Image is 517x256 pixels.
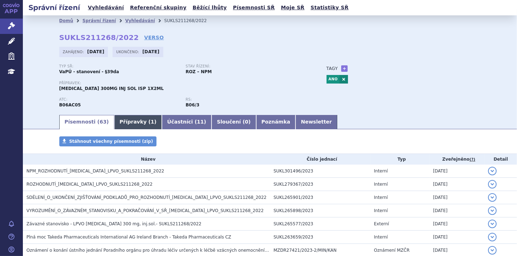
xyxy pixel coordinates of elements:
[374,169,388,174] span: Interní
[26,221,202,226] span: Závazné stanovisko - LPVO TAKHZYRO 300 mg, inj.sol.- SUKLS211268/2022
[86,3,126,12] a: Vyhledávání
[59,115,114,129] a: Písemnosti (63)
[59,33,139,42] strong: SUKLS211268/2022
[26,169,164,174] span: NPM_ROZHODNUTÍ_TAKHZYRO_LPVO_SUKLS211268_2022
[151,119,154,125] span: 1
[374,182,388,187] span: Interní
[87,49,104,54] strong: [DATE]
[374,235,388,240] span: Interní
[190,3,229,12] a: Běžící lhůty
[23,2,86,12] h2: Správní řízení
[327,64,338,73] h3: Tagy
[197,119,204,125] span: 11
[59,64,179,69] p: Typ SŘ:
[374,248,410,253] span: Oznámení MZČR
[144,34,164,41] a: VERSO
[327,75,340,84] a: ANO
[26,182,153,187] span: ROZHODNUTÍ_TAKHZYRO_LPVO_SUKLS211268_2022
[26,248,312,253] span: Oznámení o konání ústního jednání Poradního orgánu pro úhradu léčiv určených k léčbě vzácných one...
[114,115,162,129] a: Přípravky (1)
[212,115,256,129] a: Sloučení (0)
[270,231,371,244] td: SUKL263659/2023
[186,69,212,74] strong: ROZ – NPM
[26,208,264,213] span: VYROZUMĚNÍ_O_ZÁVAZNÉM_STANOVISKU_A_POKRAČOVÁNÍ_V_SŘ_TAKHZYRO_LPVO_SUKLS211268_2022
[270,165,371,178] td: SUKL301496/2023
[308,3,351,12] a: Statistiky SŘ
[488,193,497,202] button: detail
[469,157,475,162] abbr: (?)
[488,180,497,189] button: detail
[488,220,497,228] button: detail
[488,167,497,175] button: detail
[59,18,73,23] a: Domů
[374,208,388,213] span: Interní
[429,231,484,244] td: [DATE]
[429,204,484,217] td: [DATE]
[256,115,296,129] a: Poznámka
[164,15,216,26] li: SUKLS211268/2022
[125,18,155,23] a: Vyhledávání
[59,97,179,102] p: ATC:
[374,195,388,200] span: Interní
[488,206,497,215] button: detail
[59,136,157,146] a: Stáhnout všechny písemnosti (zip)
[162,115,212,129] a: Účastníci (11)
[186,102,200,107] strong: lanadelumab
[26,235,231,240] span: Plná moc Takeda Pharmaceuticals International AG Ireland Branch - Takeda Pharmaceuticals CZ
[26,195,267,200] span: SDĚLENÍ_O_UKONČENÍ_ZJIŠŤOVÁNÍ_PODKLADŮ_PRO_ROZHODNUTÍ_TAKHZYRO_LPVO_SUKLS211268_2022
[116,49,140,55] span: Ukončeno:
[484,154,517,165] th: Detail
[374,221,389,226] span: Externí
[429,217,484,231] td: [DATE]
[270,204,371,217] td: SUKL265898/2023
[186,97,305,102] p: RS:
[429,178,484,191] td: [DATE]
[59,86,164,91] span: [MEDICAL_DATA] 300MG INJ SOL ISP 1X2ML
[100,119,106,125] span: 63
[23,154,270,165] th: Název
[279,3,307,12] a: Moje SŘ
[245,119,248,125] span: 0
[429,165,484,178] td: [DATE]
[186,64,305,69] p: Stav řízení:
[142,49,159,54] strong: [DATE]
[59,102,81,107] strong: LANADELUMAB
[488,246,497,255] button: detail
[270,191,371,204] td: SUKL265901/2023
[371,154,429,165] th: Typ
[270,154,371,165] th: Číslo jednací
[341,65,348,72] a: +
[63,49,85,55] span: Zahájeno:
[295,115,337,129] a: Newsletter
[69,139,153,144] span: Stáhnout všechny písemnosti (zip)
[488,233,497,241] button: detail
[270,178,371,191] td: SUKL279367/2023
[429,154,484,165] th: Zveřejněno
[83,18,116,23] a: Správní řízení
[231,3,277,12] a: Písemnosti SŘ
[429,191,484,204] td: [DATE]
[128,3,189,12] a: Referenční skupiny
[270,217,371,231] td: SUKL265577/2023
[59,81,312,85] p: Přípravek:
[59,69,119,74] strong: VaPÚ - stanovení - §39da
